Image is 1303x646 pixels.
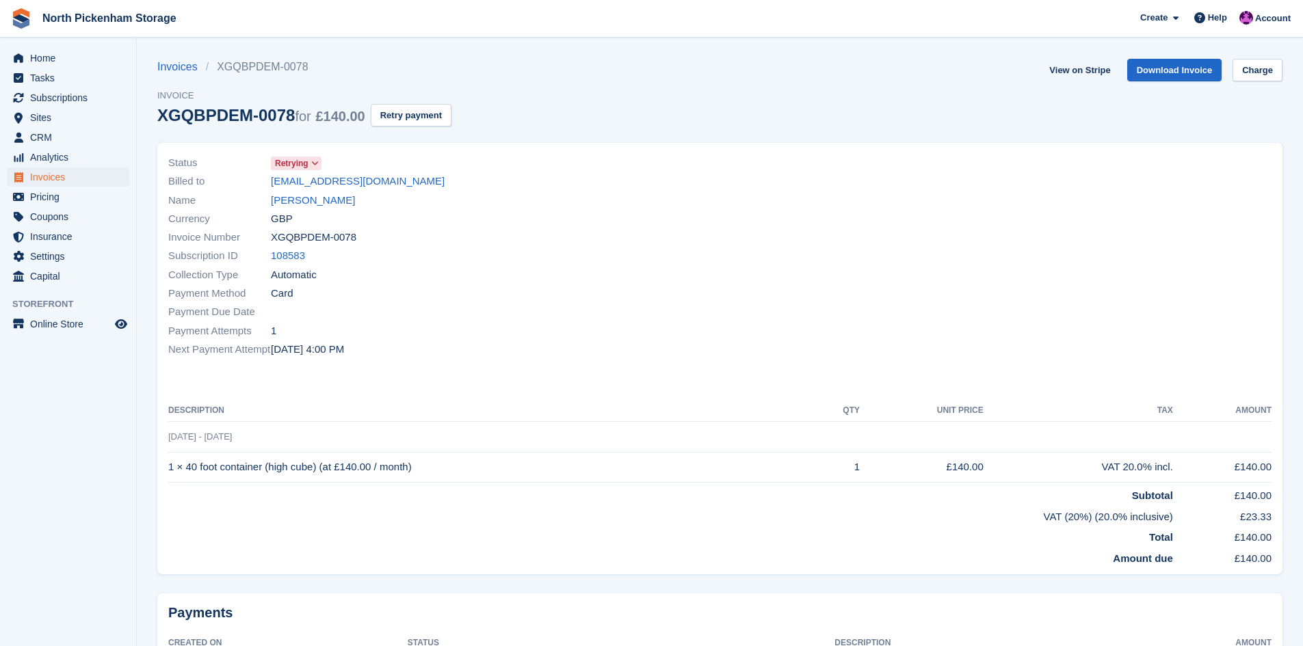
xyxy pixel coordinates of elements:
[7,227,129,246] a: menu
[7,314,129,334] a: menu
[1173,524,1272,546] td: £140.00
[984,459,1173,475] div: VAT 20.0% incl.
[1255,12,1291,25] span: Account
[271,342,344,358] time: 2025-09-20 15:00:24 UTC
[30,128,112,147] span: CRM
[271,248,305,264] a: 108583
[168,211,271,227] span: Currency
[1233,59,1282,81] a: Charge
[30,267,112,286] span: Capital
[30,49,112,68] span: Home
[7,247,129,266] a: menu
[168,431,232,442] span: [DATE] - [DATE]
[168,267,271,283] span: Collection Type
[815,400,860,422] th: QTY
[7,148,129,167] a: menu
[30,88,112,107] span: Subscriptions
[30,68,112,88] span: Tasks
[271,323,276,339] span: 1
[168,342,271,358] span: Next Payment Attempt
[30,227,112,246] span: Insurance
[1173,483,1272,504] td: £140.00
[1132,489,1173,501] strong: Subtotal
[168,604,1272,621] h2: Payments
[271,267,317,283] span: Automatic
[168,504,1173,525] td: VAT (20%) (20.0% inclusive)
[7,187,129,206] a: menu
[271,211,293,227] span: GBP
[7,49,129,68] a: menu
[815,452,860,483] td: 1
[30,148,112,167] span: Analytics
[157,59,451,75] nav: breadcrumbs
[30,108,112,127] span: Sites
[168,323,271,339] span: Payment Attempts
[1208,11,1227,25] span: Help
[271,155,321,171] a: Retrying
[271,174,445,189] a: [EMAIL_ADDRESS][DOMAIN_NAME]
[1149,531,1173,543] strong: Total
[12,297,136,311] span: Storefront
[168,286,271,301] span: Payment Method
[7,128,129,147] a: menu
[30,207,112,226] span: Coupons
[1173,400,1272,422] th: Amount
[295,109,311,124] span: for
[984,400,1173,422] th: Tax
[157,106,365,124] div: XGQBPDEM-0078
[157,89,451,103] span: Invoice
[1127,59,1222,81] a: Download Invoice
[37,7,182,29] a: North Pickenham Storage
[271,193,355,208] a: [PERSON_NAME]
[168,193,271,208] span: Name
[1113,552,1173,564] strong: Amount due
[30,314,112,334] span: Online Store
[168,400,815,422] th: Description
[1140,11,1168,25] span: Create
[7,108,129,127] a: menu
[1173,452,1272,483] td: £140.00
[168,174,271,189] span: Billed to
[11,8,31,29] img: stora-icon-8386f47178a22dfd0bd8f6a31ec36ba5ce8667c1dd55bd0f319d3a0aa187defe.svg
[7,207,129,226] a: menu
[168,230,271,245] span: Invoice Number
[7,167,129,187] a: menu
[113,316,129,332] a: Preview store
[168,248,271,264] span: Subscription ID
[7,88,129,107] a: menu
[7,267,129,286] a: menu
[157,59,206,75] a: Invoices
[168,304,271,320] span: Payment Due Date
[1173,546,1272,567] td: £140.00
[7,68,129,88] a: menu
[275,157,308,170] span: Retrying
[168,452,815,483] td: 1 × 40 foot container (high cube) (at £140.00 / month)
[168,155,271,171] span: Status
[30,247,112,266] span: Settings
[1173,504,1272,525] td: £23.33
[860,452,984,483] td: £140.00
[371,104,451,126] button: Retry payment
[1239,11,1253,25] img: James Gulliver
[315,109,365,124] span: £140.00
[30,187,112,206] span: Pricing
[1044,59,1116,81] a: View on Stripe
[30,167,112,187] span: Invoices
[860,400,984,422] th: Unit Price
[271,230,356,245] span: XGQBPDEM-0078
[271,286,293,301] span: Card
